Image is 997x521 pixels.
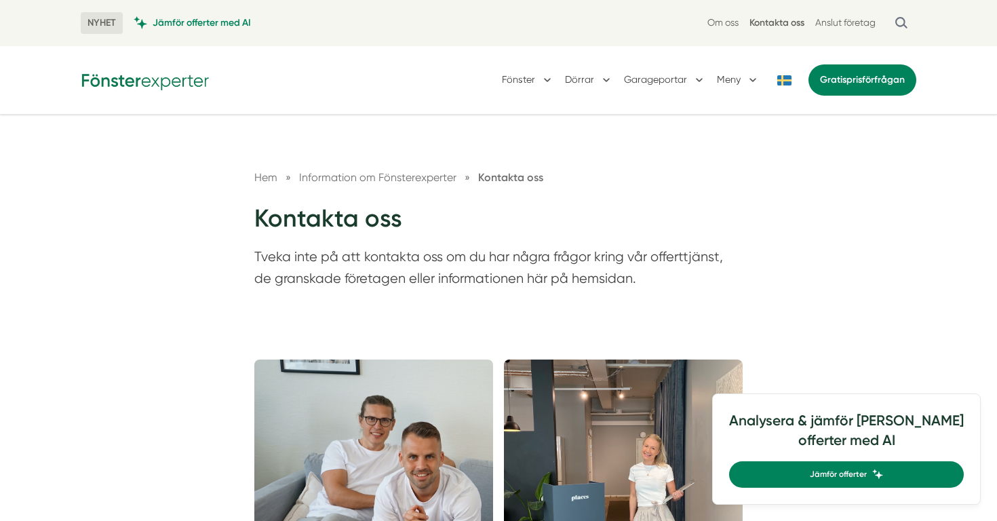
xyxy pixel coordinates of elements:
[299,171,459,184] a: Information om Fönsterexperter
[624,62,706,98] button: Garageportar
[749,16,804,29] a: Kontakta oss
[729,461,964,488] a: Jämför offerter
[502,62,554,98] button: Fönster
[134,16,251,29] a: Jämför offerter med AI
[808,64,916,96] a: Gratisprisförfrågan
[299,171,456,184] span: Information om Fönsterexperter
[815,16,876,29] a: Anslut företag
[565,62,613,98] button: Dörrar
[254,202,743,246] h1: Kontakta oss
[707,16,739,29] a: Om oss
[153,16,251,29] span: Jämför offerter med AI
[81,69,210,90] img: Fönsterexperter Logotyp
[254,169,743,186] nav: Breadcrumb
[81,12,123,34] span: NYHET
[810,468,867,481] span: Jämför offerter
[478,171,543,184] a: Kontakta oss
[820,74,846,85] span: Gratis
[717,62,760,98] button: Meny
[254,171,277,184] a: Hem
[286,169,291,186] span: »
[729,410,964,461] h4: Analysera & jämför [PERSON_NAME] offerter med AI
[465,169,470,186] span: »
[254,246,743,296] p: Tveka inte på att kontakta oss om du har några frågor kring vår offerttjänst, de granskade företa...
